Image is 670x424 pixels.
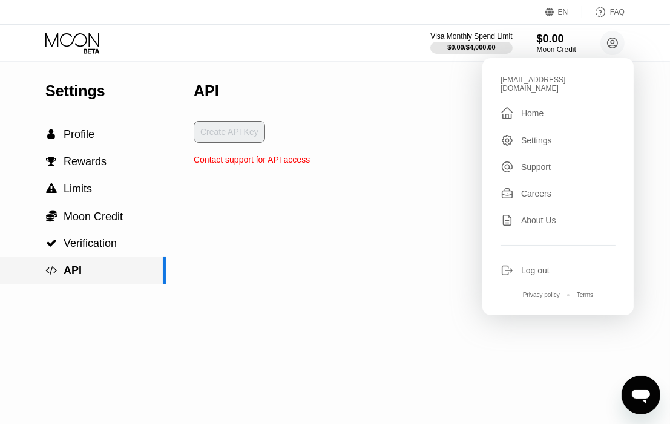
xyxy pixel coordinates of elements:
span: API [64,264,82,276]
div: About Us [521,215,556,225]
div: Terms [577,292,593,298]
span: Profile [64,128,94,140]
span: Moon Credit [64,210,123,223]
div: Settings [501,134,616,147]
span:  [46,265,57,276]
div: Support [501,160,616,174]
div: Careers [501,187,616,200]
div: Support [521,162,551,172]
span: Limits [64,183,92,195]
div: API [194,82,219,100]
div: Privacy policy [523,292,560,298]
span:  [46,183,57,194]
span:  [46,238,57,249]
div:  [45,129,57,140]
div:  [45,183,57,194]
div: $0.00 [537,33,576,45]
div: Home [521,108,544,118]
span: Rewards [64,155,107,168]
div: EN [545,6,582,18]
div:  [501,106,514,120]
div: Settings [521,135,552,145]
div: FAQ [610,8,625,16]
div: FAQ [582,6,625,18]
div: Moon Credit [537,45,576,54]
iframe: Button to launch messaging window [622,376,660,414]
div: Visa Monthly Spend Limit [430,32,512,41]
div: [EMAIL_ADDRESS][DOMAIN_NAME] [501,76,616,93]
span:  [47,156,57,167]
div: Careers [521,189,551,198]
div: EN [558,8,568,16]
div: $0.00Moon Credit [537,33,576,54]
div:  [45,210,57,222]
div: About Us [501,214,616,227]
div: Settings [45,82,166,100]
div: Visa Monthly Spend Limit$0.00/$4,000.00 [430,32,512,54]
div: Contact support for API access [194,155,310,165]
div: Log out [501,264,616,277]
div:  [45,265,57,276]
span:  [46,210,57,222]
div: Log out [521,266,550,275]
span:  [48,129,56,140]
div:  [45,156,57,167]
div: $0.00 / $4,000.00 [447,44,496,51]
div: Home [501,106,616,120]
div:  [45,238,57,249]
span: Verification [64,237,117,249]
